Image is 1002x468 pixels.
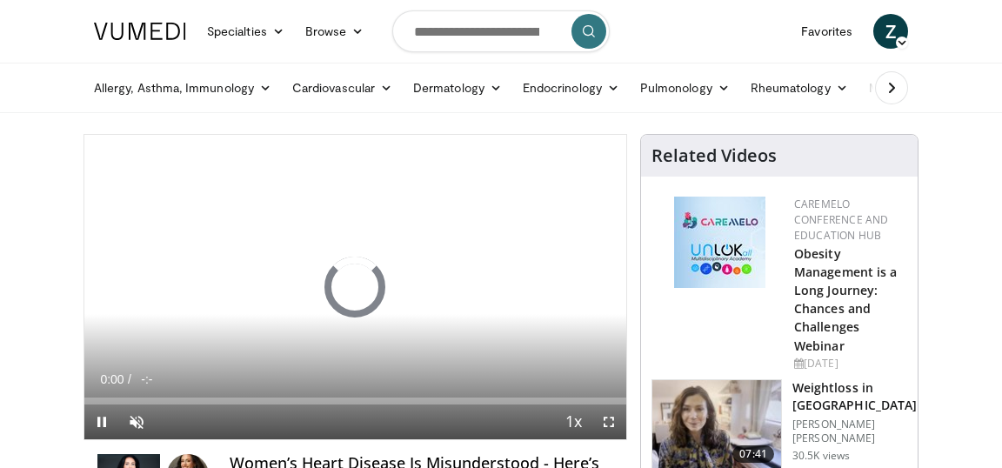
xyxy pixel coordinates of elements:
[630,70,740,105] a: Pulmonology
[794,197,888,243] a: CaReMeLO Conference and Education Hub
[591,404,626,439] button: Fullscreen
[794,356,904,371] div: [DATE]
[84,404,119,439] button: Pause
[282,70,403,105] a: Cardiovascular
[403,70,512,105] a: Dermatology
[740,70,858,105] a: Rheumatology
[792,449,850,463] p: 30.5K views
[674,197,765,288] img: 45df64a9-a6de-482c-8a90-ada250f7980c.png.150x105_q85_autocrop_double_scale_upscale_version-0.2.jpg
[792,379,917,414] h3: Weightloss in [GEOGRAPHIC_DATA]
[197,14,295,49] a: Specialties
[512,70,630,105] a: Endocrinology
[84,135,626,439] video-js: Video Player
[792,418,917,445] p: [PERSON_NAME] [PERSON_NAME]
[295,14,375,49] a: Browse
[392,10,610,52] input: Search topics, interventions
[794,245,898,354] a: Obesity Management is a Long Journey: Chances and Challenges Webinar
[100,372,124,386] span: 0:00
[651,145,777,166] h4: Related Videos
[791,14,863,49] a: Favorites
[83,70,282,105] a: Allergy, Asthma, Immunology
[84,398,626,404] div: Progress Bar
[557,404,591,439] button: Playback Rate
[94,23,186,40] img: VuMedi Logo
[119,404,154,439] button: Unmute
[873,14,908,49] a: Z
[141,372,152,386] span: -:-
[128,372,131,386] span: /
[732,445,774,463] span: 07:41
